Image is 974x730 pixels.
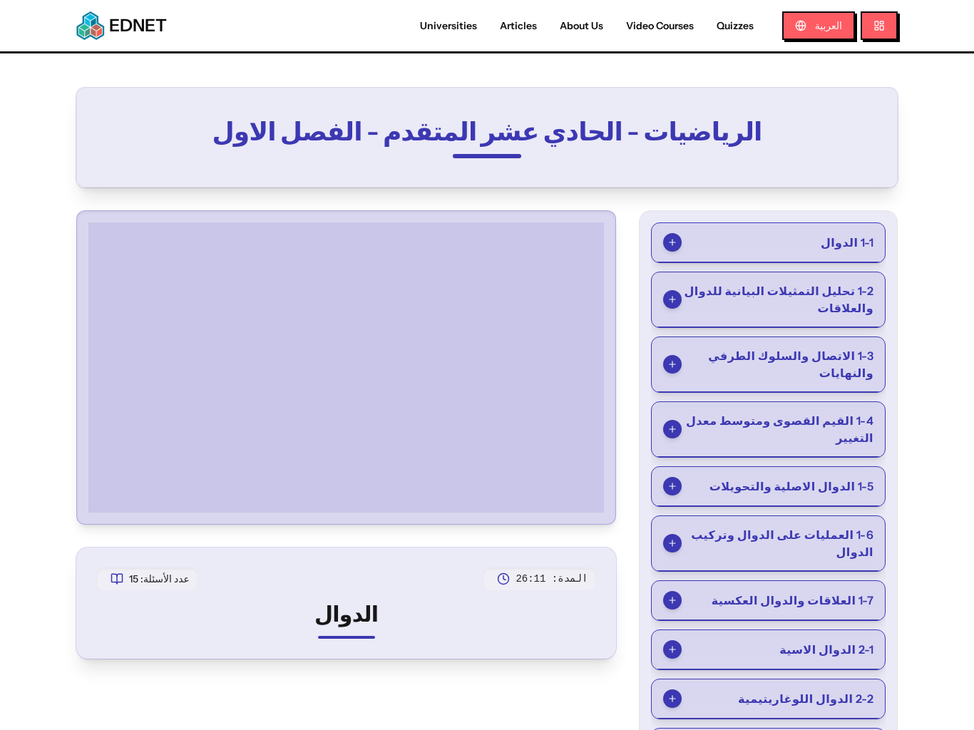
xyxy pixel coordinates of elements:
span: 1-3 الاتصال والسلوك الطرفي والنهايات [682,347,873,381]
a: About Us [548,19,615,34]
h2: الرياضيات - الحادي عشر المتقدم - الفصل الاول [145,117,829,145]
img: EDNET [76,11,105,40]
button: 2-1 الدوال الاسية [652,630,885,669]
button: 2-2 الدوال اللوغاريتيمية [652,679,885,719]
span: 1-1 الدوال [821,234,873,251]
span: 2-1 الدوال الاسية [779,641,873,658]
button: 1-2 تحليل التمثيلات البيانية للدوال والعلاقات [652,272,885,327]
span: 1-2 تحليل التمثيلات البيانية للدوال والعلاقات [682,282,873,317]
a: EDNETEDNET [76,11,167,40]
h2: الدوال [96,602,596,627]
span: 2-2 الدوال اللوغاريتيمية [738,690,873,707]
a: Articles [488,19,548,34]
span: 1-6 العمليات على الدوال وتركيب الدوال [682,526,873,560]
button: العربية [782,11,855,40]
a: Video Courses [615,19,705,34]
a: Universities [409,19,488,34]
span: المدة: 26:11 [516,572,588,586]
span: EDNET [109,14,167,37]
span: 1-7 العلاقات والدوال العكسية [712,592,873,609]
a: Quizzes [705,19,765,34]
span: 1-4 القيم القصوى ومتوسط معدل التغيير [682,412,873,446]
span: عدد الأسئلة: 15 [129,572,190,586]
button: 1-5 الدوال الاصلية والتحويلات [652,467,885,506]
button: 1-3 الاتصال والسلوك الطرفي والنهايات [652,337,885,392]
button: 1-7 العلاقات والدوال العكسية [652,581,885,620]
span: 1-5 الدوال الاصلية والتحويلات [709,478,873,495]
button: 1-4 القيم القصوى ومتوسط معدل التغيير [652,402,885,457]
button: 1-1 الدوال [652,223,885,262]
button: 1-6 العمليات على الدوال وتركيب الدوال [652,516,885,571]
